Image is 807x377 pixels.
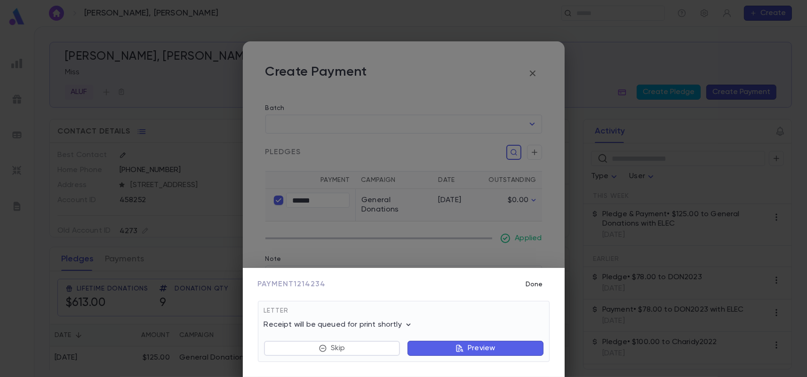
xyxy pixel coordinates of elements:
[258,280,326,289] span: Payment 1214234
[519,275,550,293] button: Done
[264,341,400,356] button: Skip
[264,307,543,320] div: Letter
[468,344,495,353] p: Preview
[264,320,414,330] p: Receipt will be queued for print shortly
[331,344,345,353] p: Skip
[407,341,543,356] button: Preview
